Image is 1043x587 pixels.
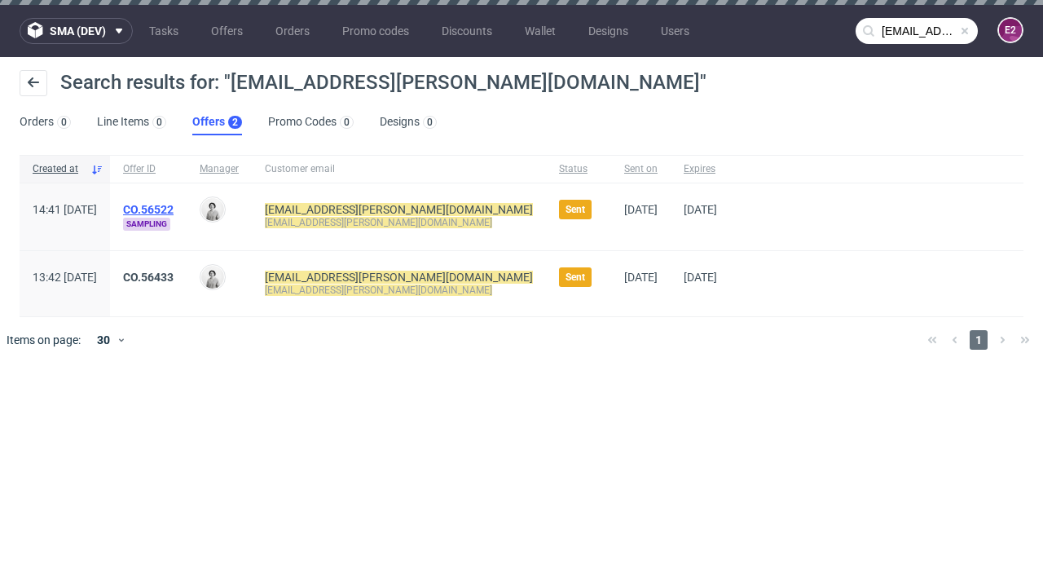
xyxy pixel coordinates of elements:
[579,18,638,44] a: Designs
[201,18,253,44] a: Offers
[156,117,162,128] div: 0
[344,117,350,128] div: 0
[200,162,239,176] span: Manager
[97,109,166,135] a: Line Items0
[684,271,717,284] span: [DATE]
[201,198,224,221] img: Dudek Mariola
[380,109,437,135] a: Designs0
[192,109,242,135] a: Offers2
[61,117,67,128] div: 0
[515,18,566,44] a: Wallet
[624,271,658,284] span: [DATE]
[266,18,319,44] a: Orders
[684,203,717,216] span: [DATE]
[139,18,188,44] a: Tasks
[265,271,533,284] mark: [EMAIL_ADDRESS][PERSON_NAME][DOMAIN_NAME]
[20,109,71,135] a: Orders0
[268,109,354,135] a: Promo Codes0
[87,329,117,351] div: 30
[123,271,174,284] a: CO.56433
[265,217,492,228] mark: [EMAIL_ADDRESS][PERSON_NAME][DOMAIN_NAME]
[970,330,988,350] span: 1
[33,203,97,216] span: 14:41 [DATE]
[559,162,598,176] span: Status
[566,203,585,216] span: Sent
[651,18,699,44] a: Users
[232,117,238,128] div: 2
[624,162,658,176] span: Sent on
[265,285,492,296] mark: [EMAIL_ADDRESS][PERSON_NAME][DOMAIN_NAME]
[123,162,174,176] span: Offer ID
[265,162,533,176] span: Customer email
[50,25,106,37] span: sma (dev)
[201,266,224,289] img: Dudek Mariola
[60,71,706,94] span: Search results for: "[EMAIL_ADDRESS][PERSON_NAME][DOMAIN_NAME]"
[7,332,81,348] span: Items on page:
[427,117,433,128] div: 0
[332,18,419,44] a: Promo codes
[33,271,97,284] span: 13:42 [DATE]
[265,203,533,216] mark: [EMAIL_ADDRESS][PERSON_NAME][DOMAIN_NAME]
[999,19,1022,42] figcaption: e2
[20,18,133,44] button: sma (dev)
[624,203,658,216] span: [DATE]
[123,203,174,216] a: CO.56522
[432,18,502,44] a: Discounts
[566,271,585,284] span: Sent
[123,218,170,231] span: Sampling
[33,162,84,176] span: Created at
[684,162,717,176] span: Expires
